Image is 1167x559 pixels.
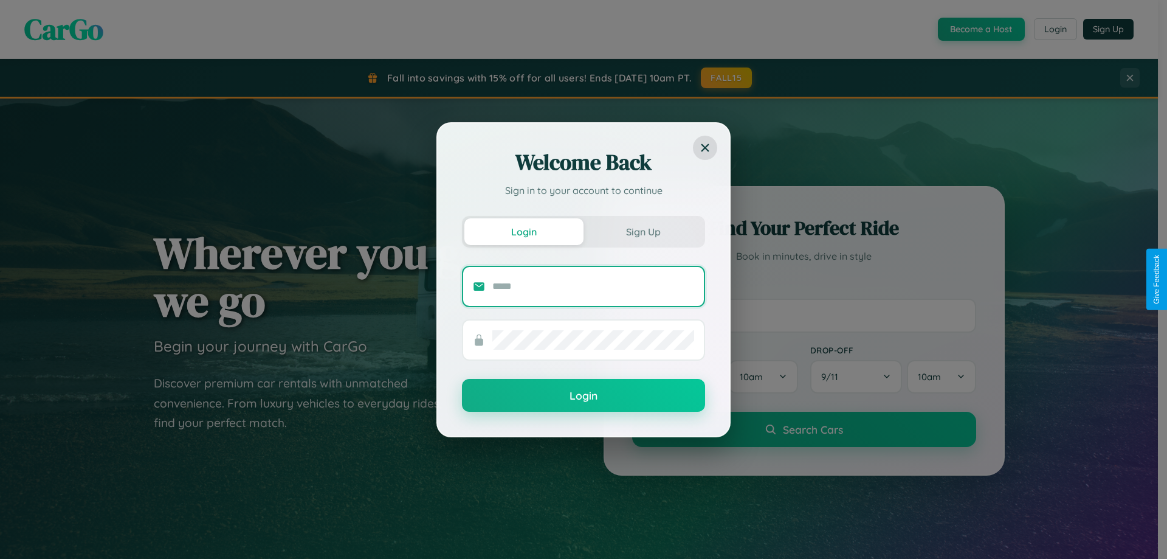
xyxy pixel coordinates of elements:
[462,379,705,412] button: Login
[462,148,705,177] h2: Welcome Back
[464,218,583,245] button: Login
[583,218,703,245] button: Sign Up
[462,183,705,198] p: Sign in to your account to continue
[1152,255,1161,304] div: Give Feedback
